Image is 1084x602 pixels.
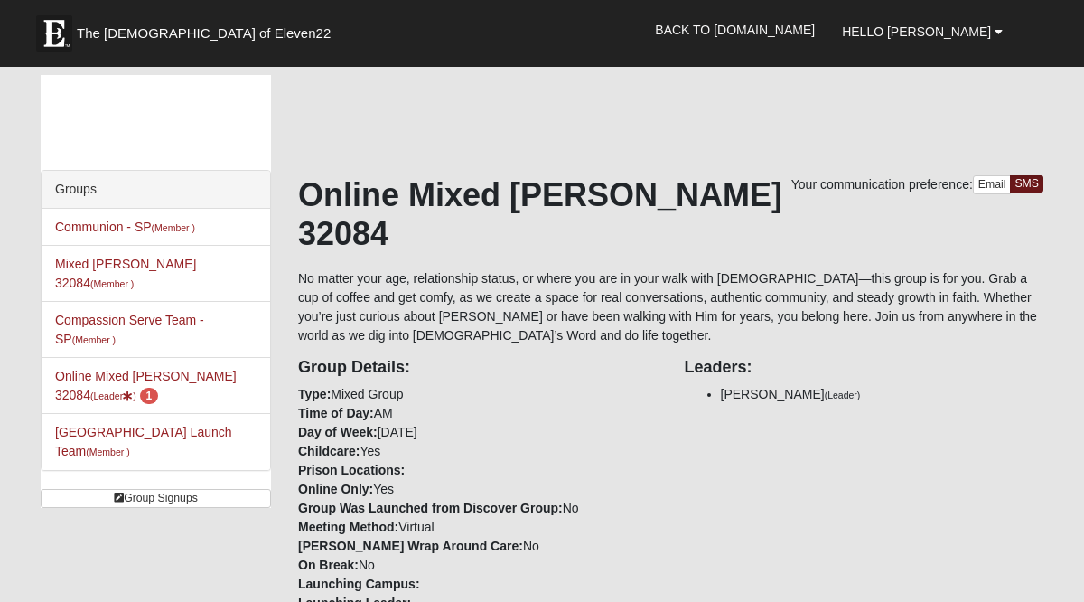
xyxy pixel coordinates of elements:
strong: Type: [298,387,331,401]
a: Group Signups [41,489,271,508]
h1: Online Mixed [PERSON_NAME] 32084 [298,175,1043,253]
small: (Member ) [72,334,116,345]
small: (Member ) [152,222,195,233]
h4: Leaders: [685,358,1044,378]
span: Your communication preference: [791,177,973,192]
a: Compassion Serve Team - SP(Member ) [55,313,204,346]
strong: Meeting Method: [298,520,398,534]
a: Mixed [PERSON_NAME] 32084(Member ) [55,257,196,290]
h4: Group Details: [298,358,658,378]
strong: Prison Locations: [298,463,405,477]
img: Eleven22 logo [36,15,72,52]
span: number of pending members [140,388,159,404]
strong: Childcare: [298,444,360,458]
small: (Leader) [825,390,861,400]
a: SMS [1010,175,1043,193]
a: The [DEMOGRAPHIC_DATA] of Eleven22 [27,6,388,52]
strong: Online Only: [298,482,373,496]
a: Hello [PERSON_NAME] [828,9,1016,54]
a: Communion - SP(Member ) [55,220,195,234]
a: [GEOGRAPHIC_DATA] Launch Team(Member ) [55,425,232,458]
strong: [PERSON_NAME] Wrap Around Care: [298,539,523,553]
strong: On Break: [298,558,359,572]
div: Groups [42,171,270,209]
a: Online Mixed [PERSON_NAME] 32084(Leader) 1 [55,369,237,402]
span: The [DEMOGRAPHIC_DATA] of Eleven22 [77,24,331,42]
strong: Day of Week: [298,425,378,439]
li: [PERSON_NAME] [721,385,1044,404]
small: (Leader ) [90,390,136,401]
strong: Time of Day: [298,406,374,420]
small: (Member ) [90,278,134,289]
strong: Group Was Launched from Discover Group: [298,501,563,515]
small: (Member ) [86,447,129,457]
a: Email [973,175,1012,194]
a: Back to [DOMAIN_NAME] [641,7,828,52]
span: Hello [PERSON_NAME] [842,24,991,39]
